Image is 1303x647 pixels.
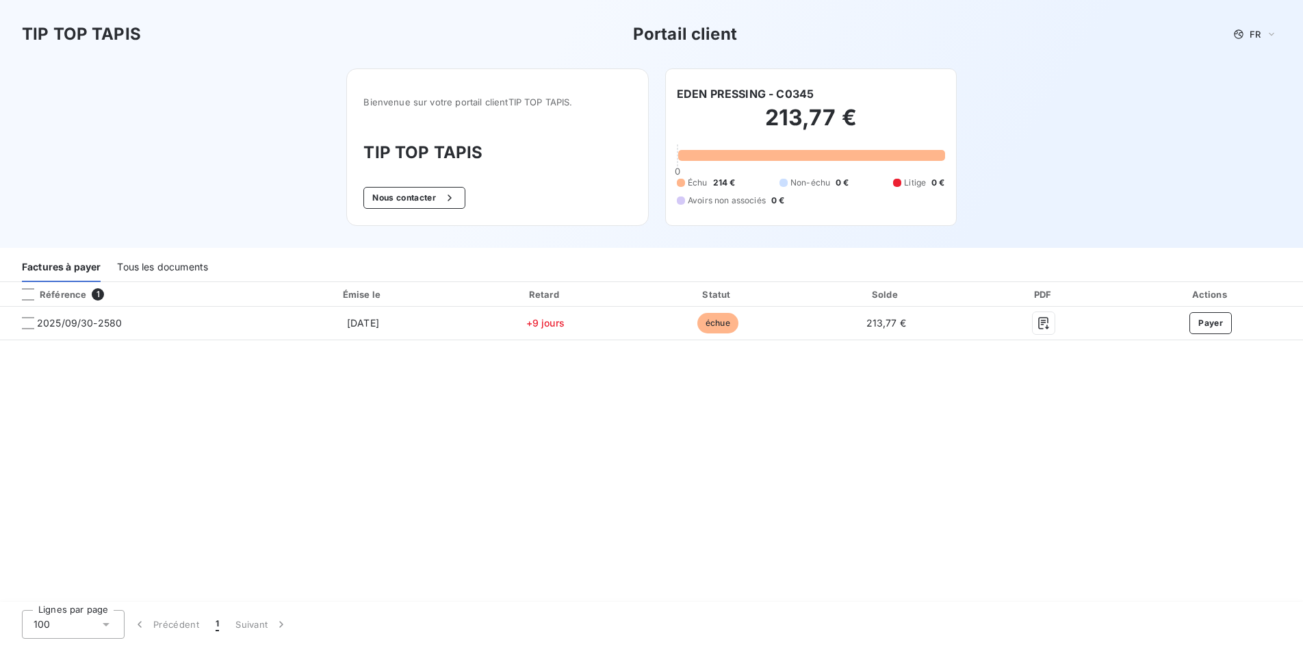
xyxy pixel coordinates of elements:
[633,22,737,47] h3: Portail client
[790,177,830,189] span: Non-échu
[635,288,800,301] div: Statut
[1189,312,1232,334] button: Payer
[227,610,296,639] button: Suivant
[11,288,86,301] div: Référence
[37,316,122,330] span: 2025/09/30-2580
[363,97,632,107] span: Bienvenue sur votre portail client TIP TOP TAPIS .
[216,618,219,631] span: 1
[271,288,456,301] div: Émise le
[836,177,849,189] span: 0 €
[125,610,207,639] button: Précédent
[688,177,708,189] span: Échu
[713,177,736,189] span: 214 €
[688,194,766,207] span: Avoirs non associés
[22,22,141,47] h3: TIP TOP TAPIS
[771,194,784,207] span: 0 €
[92,288,104,301] span: 1
[1250,29,1261,40] span: FR
[347,317,379,329] span: [DATE]
[22,253,101,282] div: Factures à payer
[931,177,944,189] span: 0 €
[363,140,632,165] h3: TIP TOP TAPIS
[904,177,926,189] span: Litige
[677,86,814,102] h6: EDEN PRESSING - C0345
[207,610,227,639] button: 1
[34,618,50,631] span: 100
[866,317,906,329] span: 213,77 €
[805,288,966,301] div: Solde
[697,313,738,333] span: échue
[972,288,1115,301] div: PDF
[677,104,945,145] h2: 213,77 €
[675,166,680,177] span: 0
[117,253,208,282] div: Tous les documents
[526,317,565,329] span: +9 jours
[461,288,630,301] div: Retard
[363,187,465,209] button: Nous contacter
[1122,288,1300,301] div: Actions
